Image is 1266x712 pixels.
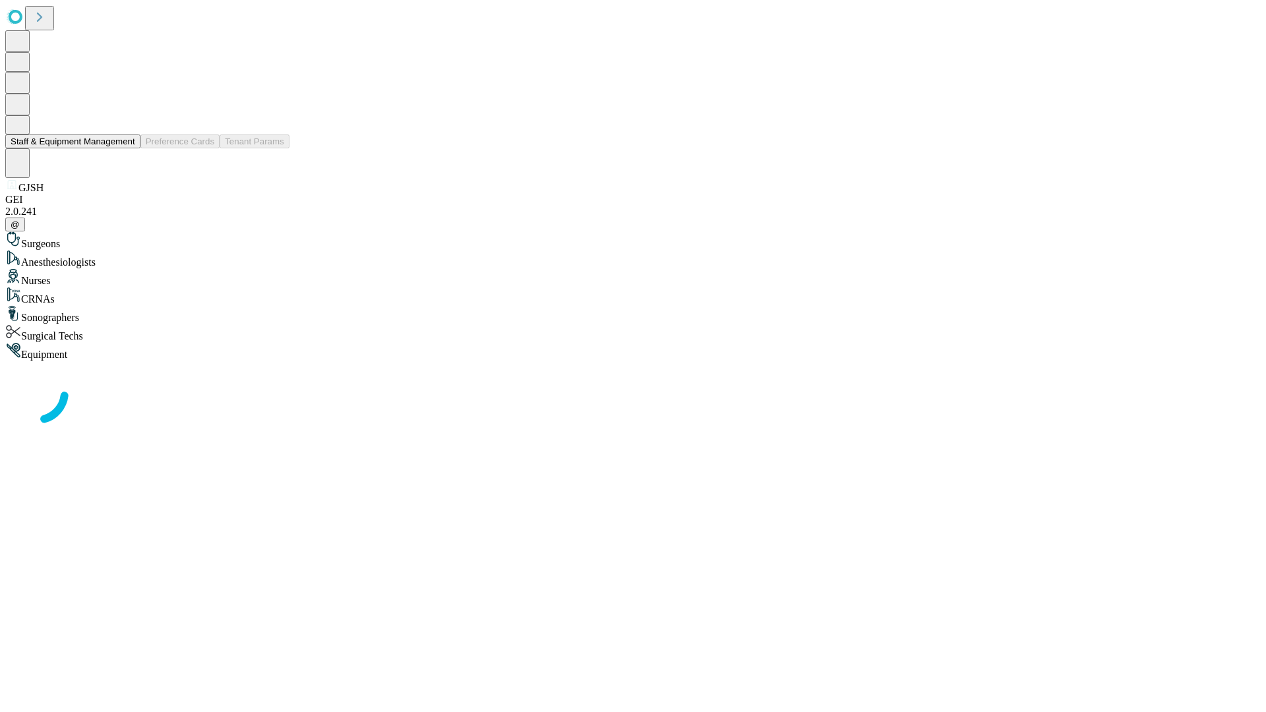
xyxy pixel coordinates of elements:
[5,287,1261,305] div: CRNAs
[5,250,1261,268] div: Anesthesiologists
[5,268,1261,287] div: Nurses
[140,134,220,148] button: Preference Cards
[5,206,1261,218] div: 2.0.241
[18,182,44,193] span: GJSH
[5,342,1261,361] div: Equipment
[5,134,140,148] button: Staff & Equipment Management
[5,324,1261,342] div: Surgical Techs
[5,305,1261,324] div: Sonographers
[5,194,1261,206] div: GEI
[5,231,1261,250] div: Surgeons
[11,220,20,229] span: @
[5,218,25,231] button: @
[220,134,289,148] button: Tenant Params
